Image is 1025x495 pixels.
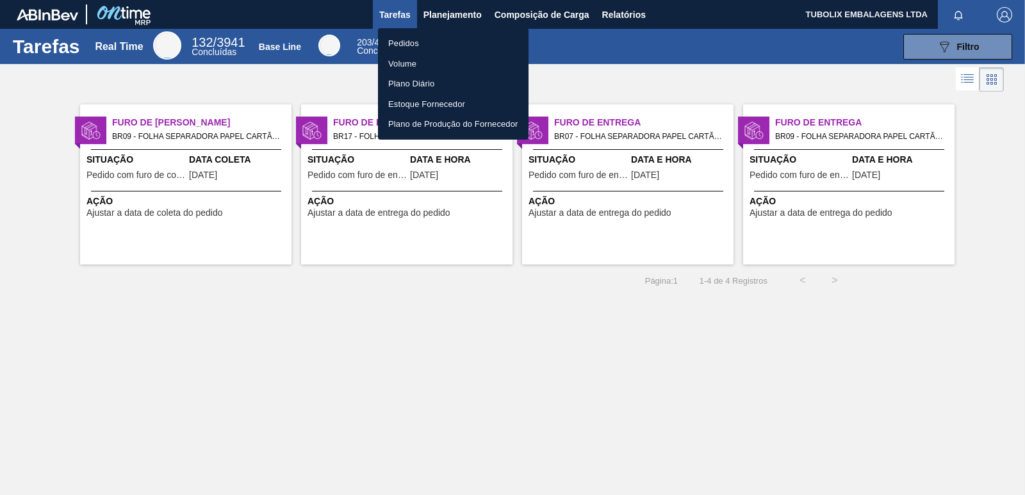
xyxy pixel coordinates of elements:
[378,94,529,115] a: Estoque Fornecedor
[378,114,529,134] a: Plano de Produção do Fornecedor
[378,33,529,54] a: Pedidos
[378,74,529,94] a: Plano Diário
[378,54,529,74] a: Volume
